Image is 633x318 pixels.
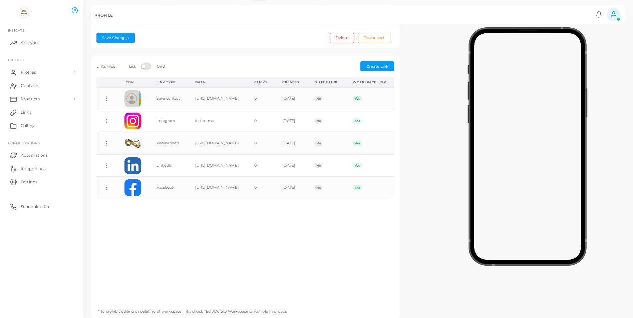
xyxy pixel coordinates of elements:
[124,80,141,85] div: Icon
[157,64,165,69] label: Grid
[282,80,300,85] div: Created
[5,66,78,79] a: Profiles
[5,162,78,175] a: Integrations
[353,185,362,190] span: Yes
[5,106,78,119] a: Links
[275,132,307,154] td: [DATE]
[21,40,39,46] span: Analytics
[149,87,188,110] td: Save contact
[358,33,390,43] button: Disconnect
[188,110,247,132] td: instec_mx
[314,80,338,85] div: Direct Link
[467,27,587,266] img: phone-mock.b55596b7.png
[8,28,24,32] span: INSIGHTS
[94,13,113,18] h5: PROFILE
[96,33,135,43] button: Save Changes
[353,96,362,101] span: Yes
[188,154,247,177] td: [URL][DOMAIN_NAME]
[5,175,78,188] a: Settings
[6,6,43,19] img: logo
[21,204,51,210] span: Schedule a Call
[129,64,135,69] label: List
[96,77,117,87] th: Action
[21,179,37,185] span: Settings
[149,132,188,154] td: Página Web
[188,132,247,154] td: [URL][DOMAIN_NAME]
[275,110,307,132] td: [DATE]
[247,132,275,154] td: 0
[188,177,247,199] td: [URL][DOMAIN_NAME]
[353,80,387,85] div: Workspace Link
[21,83,39,89] span: Contacts
[124,113,141,129] img: instagram.png
[353,118,362,124] span: Yes
[5,148,78,162] a: Automations
[330,33,354,43] button: Delete
[314,96,323,101] span: No
[353,163,362,168] span: Yes
[5,92,78,106] a: Products
[93,303,288,314] p: * To prohibit editing or deleting of workspace links check "Edit/Delete Workspace Links" role in ...
[5,200,78,213] a: Schedule a Call
[156,80,181,85] div: Link Type
[314,185,323,190] span: No
[8,58,24,62] span: ENTITIES
[247,154,275,177] td: 0
[275,154,307,177] td: [DATE]
[195,80,240,85] div: Data
[21,166,46,172] span: Integrations
[314,163,323,168] span: No
[149,154,188,177] td: LinkedIn
[8,141,40,145] span: Configurations
[314,141,323,146] span: No
[124,179,141,196] img: facebook.png
[21,109,31,115] span: Links
[188,87,247,110] td: [URL][DOMAIN_NAME]
[254,80,268,85] div: Clicks
[5,119,78,132] a: Gallery
[5,79,78,92] a: Contacts
[149,177,188,199] td: Facebook
[247,177,275,199] td: 0
[21,152,48,158] span: Automations
[96,64,116,69] span: Links Type:
[275,177,307,199] td: [DATE]
[247,110,275,132] td: 0
[366,64,388,69] span: Create Link
[275,87,307,110] td: [DATE]
[21,123,35,129] span: Gallery
[360,61,394,71] button: Create Link
[21,96,40,102] span: Products
[247,87,275,110] td: 0
[353,141,362,146] span: Yes
[124,157,141,174] img: linkedin.png
[21,69,36,75] span: Profiles
[5,36,78,49] a: Analytics
[124,135,141,152] img: uGydEYj1WuboQ35oC6STi8QEiRq7tluB-1720106844011.png
[124,90,141,107] img: contactcard.png
[149,110,188,132] td: Instagram
[314,118,323,124] span: No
